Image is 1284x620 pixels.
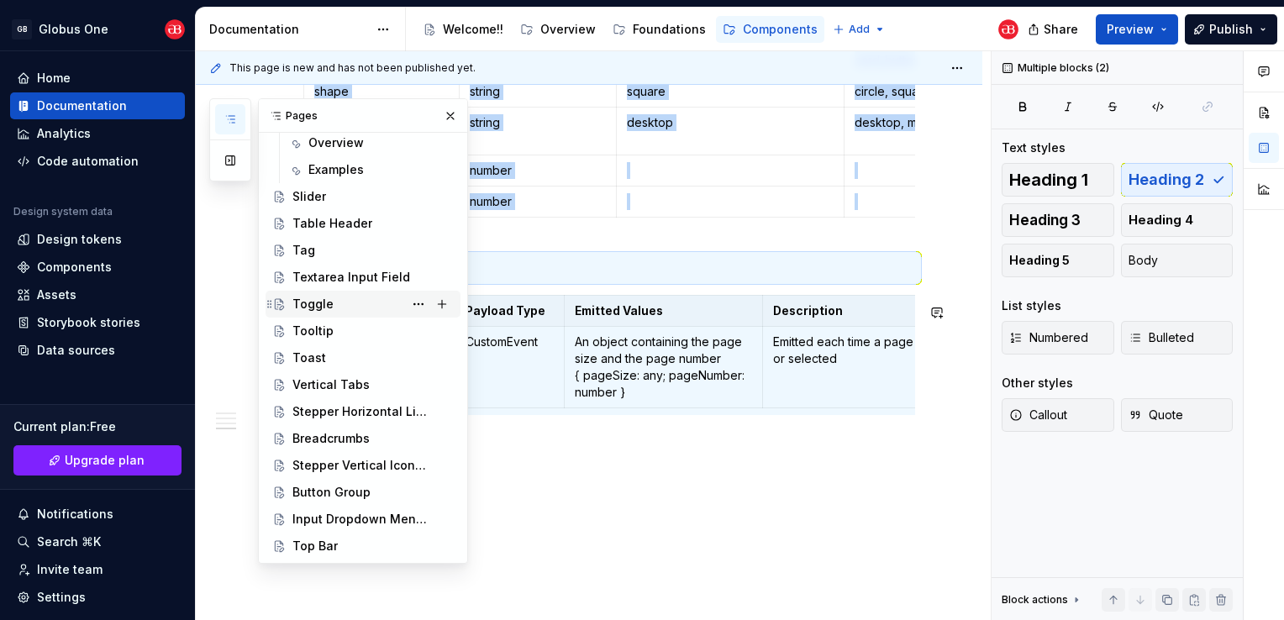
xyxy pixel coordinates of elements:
div: Design tokens [37,231,122,248]
button: Quote [1121,398,1234,432]
div: Toast [292,349,326,366]
span: Add [849,23,870,36]
div: Home [37,70,71,87]
span: Heading 1 [1009,171,1088,188]
a: Breadcrumbs [266,425,460,452]
div: List styles [1002,297,1061,314]
div: Textarea Input Field [292,269,410,286]
button: Heading 4 [1121,203,1234,237]
a: Examples [282,156,460,183]
span: Share [1044,21,1078,38]
div: Breadcrumbs [292,430,370,447]
button: Bulleted [1121,321,1234,355]
a: Design tokens [10,226,185,253]
button: Callout [1002,398,1114,432]
div: Block actions [1002,593,1068,607]
a: Table Header [266,210,460,237]
a: Data sources [10,337,185,364]
button: Numbered [1002,321,1114,355]
span: Numbered [1009,329,1088,346]
button: Heading 5 [1002,244,1114,277]
div: Foundations [633,21,706,38]
span: Heading 4 [1129,212,1193,229]
a: Input Dropdown Menu Item [266,506,460,533]
a: Analytics [10,120,185,147]
a: Foundations [606,16,713,43]
div: Stepper Horizontal Line With Text [292,403,431,420]
p: string [470,83,606,100]
p: desktop, mobile [855,114,1052,131]
a: Documentation [10,92,185,119]
button: Search ⌘K [10,528,185,555]
div: Documentation [209,21,368,38]
div: Globus One [39,21,108,38]
div: Invite team [37,561,103,578]
img: Globus Bank UX Team [165,19,185,39]
a: Stepper Horizontal Line With Text [266,398,460,425]
p: shape [314,83,449,100]
img: Globus Bank UX Team [998,19,1018,39]
p: An object containing the page size and the page number { pageSize: any; pageNumber: number } [575,334,753,401]
div: Assets [37,286,76,303]
span: Upgrade plan [65,452,145,469]
div: Analytics [37,125,91,142]
a: Top Bar [266,533,460,560]
div: Tooltip [292,323,334,339]
a: Textarea Input Field [266,264,460,291]
span: Publish [1209,21,1253,38]
a: Code automation [10,148,185,175]
span: Callout [1009,407,1067,423]
p: number [470,193,606,210]
div: Pages [259,99,467,133]
div: Stepper Vertical Icons With Text [292,457,431,474]
div: Current plan : Free [13,418,182,435]
div: Storybook stories [37,314,140,331]
span: Preview [1107,21,1154,38]
button: Heading 1 [1002,163,1114,197]
span: Body [1129,252,1158,269]
div: Components [37,259,112,276]
div: Overview [540,21,596,38]
a: Tag [266,237,460,264]
div: Text styles [1002,139,1066,156]
a: Invite team [10,556,185,583]
button: Preview [1096,14,1178,45]
div: Vertical Tabs [292,376,370,393]
button: Heading 3 [1002,203,1114,237]
div: Slider [292,188,326,205]
button: GBGlobus OneGlobus Bank UX Team [3,11,192,47]
p: number [470,162,606,179]
div: Overview [308,134,364,151]
p: square [627,83,834,100]
p: desktop [627,114,834,131]
div: Block actions [1002,588,1083,612]
button: Share [1019,14,1089,45]
a: Home [10,65,185,92]
div: Toggle [292,296,334,313]
a: Slider [266,183,460,210]
div: Components [743,21,818,38]
div: Documentation [37,97,127,114]
a: Tooltip [266,318,460,344]
div: Code automation [37,153,139,170]
span: Quote [1129,407,1183,423]
p: Description [773,302,997,319]
span: Bulleted [1129,329,1194,346]
div: Examples [308,161,364,178]
a: Settings [10,584,185,611]
a: Overview [513,16,603,43]
div: Top Bar [292,538,338,554]
p: CustomEvent [466,334,554,350]
span: Heading 5 [1009,252,1070,269]
div: Notifications [37,506,113,523]
p: circle, square [855,83,1052,100]
div: Design system data [13,205,113,218]
div: Data sources [37,342,115,359]
a: Upgrade plan [13,445,182,476]
p: string [470,114,606,131]
div: Tag [292,242,315,259]
div: Welcome!! [443,21,503,38]
div: Input Dropdown Menu Item [292,511,431,528]
a: Components [716,16,824,43]
button: Body [1121,244,1234,277]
